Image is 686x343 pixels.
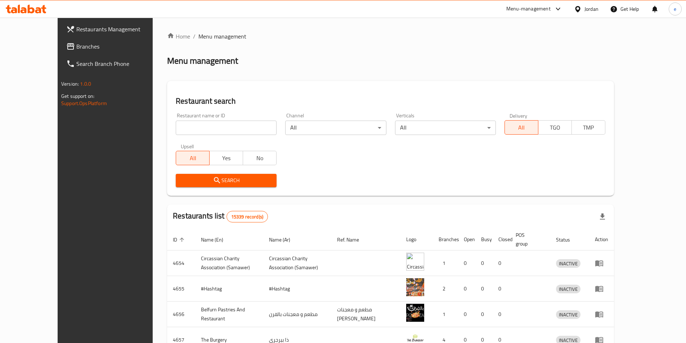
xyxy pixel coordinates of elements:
td: 0 [475,251,493,276]
span: INACTIVE [556,311,580,319]
h2: Restaurant search [176,96,605,107]
a: Branches [60,38,172,55]
span: Branches [76,42,166,51]
div: All [285,121,386,135]
span: Name (En) [201,235,233,244]
td: 2 [433,276,458,302]
td: 0 [458,302,475,327]
span: INACTIVE [556,259,580,268]
td: Belfurn Pastries And Restaurant [195,302,263,327]
span: All [508,122,535,133]
button: Search [176,174,277,187]
span: Status [556,235,579,244]
button: All [505,120,538,135]
div: INACTIVE [556,259,580,268]
span: Ref. Name [337,235,368,244]
td: مطعم و معجنات [PERSON_NAME] [331,302,400,327]
td: 0 [493,251,510,276]
span: Search [181,176,271,185]
div: Export file [594,208,611,225]
button: All [176,151,210,165]
span: Yes [212,153,240,163]
span: All [179,153,207,163]
span: Search Branch Phone [76,59,166,68]
td: ​Circassian ​Charity ​Association​ (Samawer) [263,251,331,276]
h2: Menu management [167,55,238,67]
button: No [243,151,277,165]
button: TGO [538,120,572,135]
img: Belfurn Pastries And Restaurant [406,304,424,322]
td: 0 [475,276,493,302]
span: Get support on: [61,91,94,101]
span: 1.0.0 [80,79,91,89]
td: 0 [458,251,475,276]
div: Menu [595,284,608,293]
th: Action [589,229,614,251]
span: 15339 record(s) [227,213,268,220]
th: Logo [400,229,433,251]
td: 4654 [167,251,195,276]
td: 0 [493,276,510,302]
span: Menu management [198,32,246,41]
td: 4655 [167,276,195,302]
button: Yes [209,151,243,165]
label: Upsell [181,144,194,149]
span: No [246,153,274,163]
label: Delivery [510,113,528,118]
li: / [193,32,196,41]
td: #Hashtag [195,276,263,302]
button: TMP [571,120,605,135]
h2: Restaurants list [173,211,268,222]
div: Jordan [584,5,598,13]
th: Closed [493,229,510,251]
div: Total records count [227,211,268,222]
div: All [395,121,496,135]
nav: breadcrumb [167,32,614,41]
span: Name (Ar) [269,235,300,244]
th: Busy [475,229,493,251]
div: Menu-management [506,5,551,13]
span: Restaurants Management [76,25,166,33]
span: TGO [541,122,569,133]
td: 1 [433,302,458,327]
a: Search Branch Phone [60,55,172,72]
td: 0 [458,276,475,302]
td: 0 [475,302,493,327]
span: ID [173,235,187,244]
span: POS group [516,231,542,248]
td: 1 [433,251,458,276]
a: Home [167,32,190,41]
td: مطعم و معجنات بالفرن [263,302,331,327]
th: Branches [433,229,458,251]
img: ​Circassian ​Charity ​Association​ (Samawer) [406,253,424,271]
img: #Hashtag [406,278,424,296]
div: Menu [595,259,608,267]
span: e [674,5,676,13]
input: Search for restaurant name or ID.. [176,121,277,135]
td: #Hashtag [263,276,331,302]
div: INACTIVE [556,310,580,319]
span: INACTIVE [556,285,580,293]
a: Support.OpsPlatform [61,99,107,108]
span: Version: [61,79,79,89]
td: 0 [493,302,510,327]
td: ​Circassian ​Charity ​Association​ (Samawer) [195,251,263,276]
td: 4656 [167,302,195,327]
div: Menu [595,310,608,319]
th: Open [458,229,475,251]
span: TMP [575,122,602,133]
a: Restaurants Management [60,21,172,38]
